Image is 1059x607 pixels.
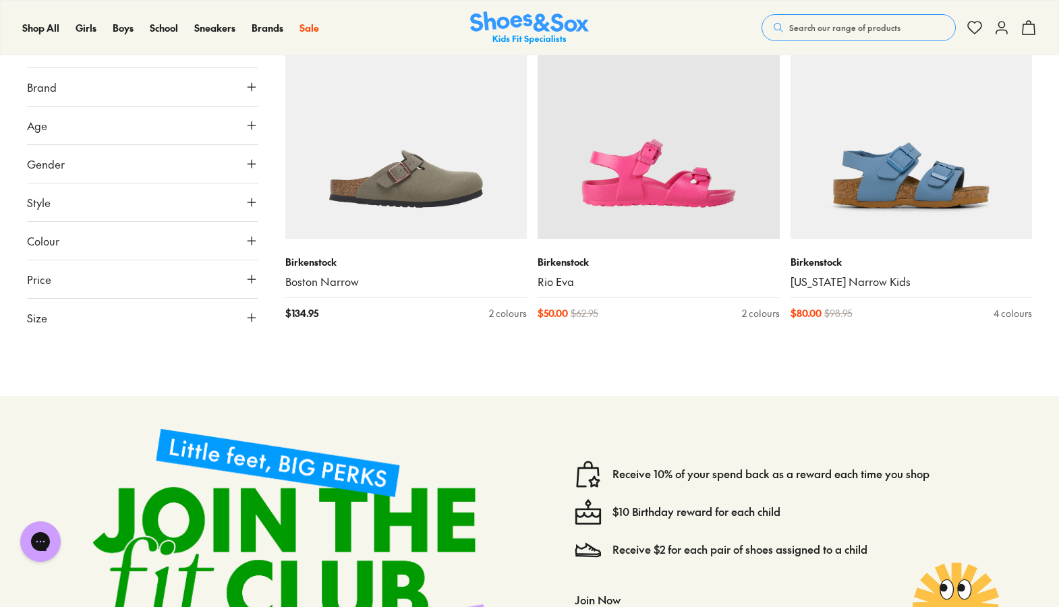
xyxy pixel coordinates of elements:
iframe: Gorgias live chat messenger [13,517,67,567]
span: Girls [76,21,96,34]
span: $ 50.00 [538,306,568,320]
p: Birkenstock [285,255,527,269]
a: [US_STATE] Narrow Kids [791,274,1033,289]
a: Brands [252,21,283,35]
a: Boston Narrow [285,274,527,289]
span: $ 80.00 [791,306,822,320]
img: Vector_3098.svg [575,536,602,563]
span: $ 62.95 [571,306,598,320]
img: SNS_Logo_Responsive.svg [470,11,589,45]
span: Shop All [22,21,59,34]
span: Colour [27,233,59,249]
p: Birkenstock [791,255,1033,269]
span: $ 134.95 [285,306,318,320]
button: Size [27,299,258,337]
img: vector1.svg [575,461,602,488]
a: $10 Birthday reward for each child [612,504,780,519]
span: Sneakers [194,21,235,34]
span: Boys [113,21,134,34]
div: 4 colours [994,306,1032,320]
span: Gender [27,156,65,172]
div: 2 colours [489,306,527,320]
a: Sneakers [194,21,235,35]
button: Brand [27,68,258,106]
span: Search our range of products [789,22,900,34]
a: Shoes & Sox [470,11,589,45]
span: Price [27,271,51,287]
button: Colour [27,222,258,260]
button: Price [27,260,258,298]
a: Receive $2 for each pair of shoes assigned to a child [612,542,867,557]
a: Shop All [22,21,59,35]
a: Girls [76,21,96,35]
a: Receive 10% of your spend back as a reward each time you shop [612,467,929,482]
button: Style [27,183,258,221]
a: Sale [299,21,319,35]
span: $ 98.95 [824,306,853,320]
a: Boys [113,21,134,35]
span: Brands [252,21,283,34]
a: School [150,21,178,35]
span: Size [27,310,47,326]
button: Age [27,107,258,144]
span: Sale [299,21,319,34]
span: Brand [27,79,57,95]
div: 2 colours [742,306,780,320]
span: Style [27,194,51,210]
span: School [150,21,178,34]
button: Search our range of products [762,14,956,41]
a: Rio Eva [538,274,780,289]
span: Age [27,117,47,134]
p: Birkenstock [538,255,780,269]
img: cake--candle-birthday-event-special-sweet-cake-bake.svg [575,498,602,525]
button: Gender [27,145,258,183]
